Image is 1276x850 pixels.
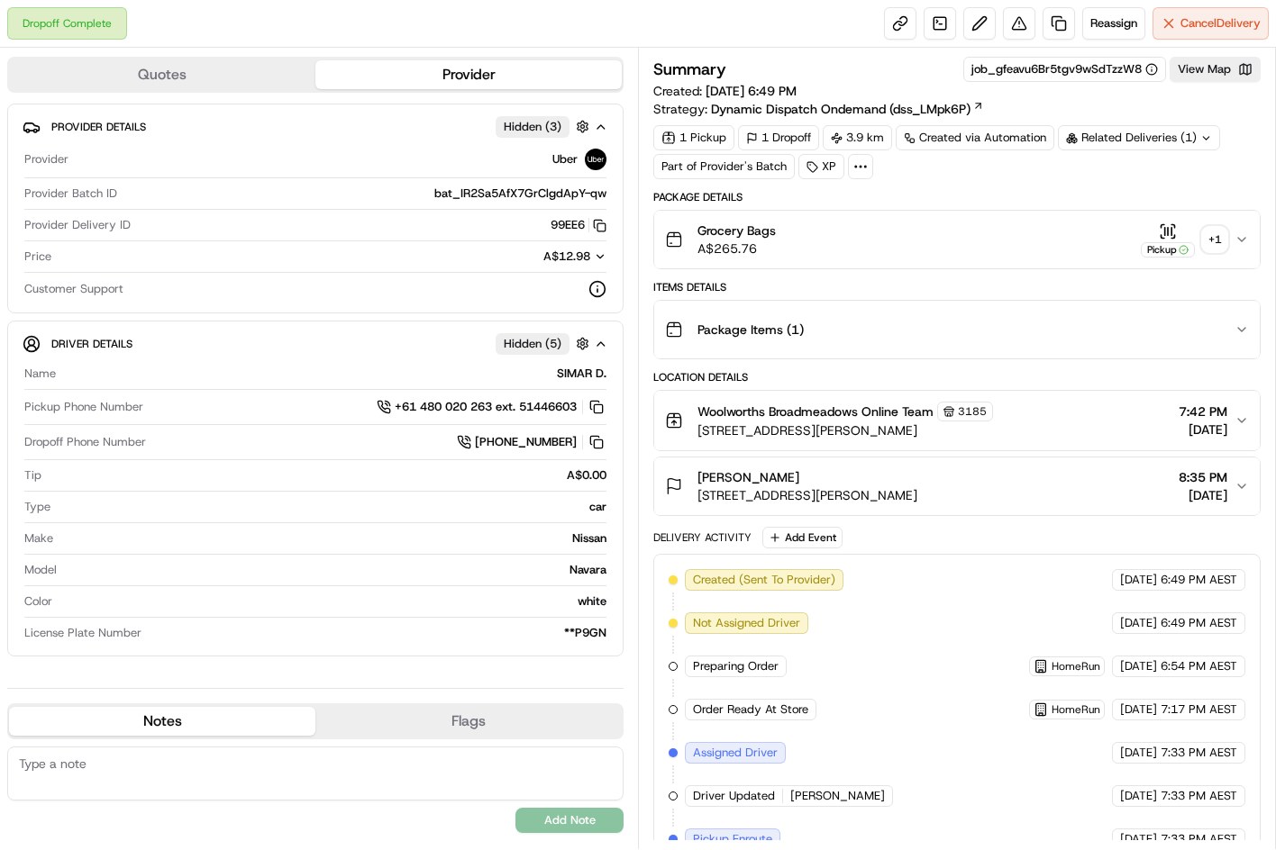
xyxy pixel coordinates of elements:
div: 1 Pickup [653,125,734,150]
span: A$265.76 [697,240,776,258]
span: [DATE] [1120,615,1157,631]
div: Delivery Activity [653,530,752,545]
span: [STREET_ADDRESS][PERSON_NAME] [697,486,917,504]
span: Model [24,562,57,578]
span: Pickup Phone Number [24,399,143,415]
span: Provider Batch ID [24,185,117,202]
a: Dynamic Dispatch Ondemand (dss_LMpk6P) [711,100,984,118]
div: 3.9 km [823,125,892,150]
span: Created (Sent To Provider) [693,572,835,588]
span: bat_IR2Sa5AfX7GrClgdApY-qw [434,185,606,202]
span: 7:42 PM [1179,402,1227,420]
button: Provider [315,60,622,89]
button: Flags [315,707,622,736]
span: Order Ready At Store [693,701,808,718]
div: + 1 [1202,227,1227,252]
span: Provider [24,151,68,167]
button: Hidden (3) [496,115,594,138]
span: Provider Delivery ID [24,217,131,233]
span: HomeRun [1052,702,1100,717]
span: [DATE] [1120,831,1157,847]
span: 6:54 PM AEST [1161,658,1237,674]
button: A$12.98 [448,249,606,265]
span: Make [24,530,53,547]
a: [PHONE_NUMBER] [457,432,606,452]
div: Related Deliveries (1) [1058,125,1220,150]
span: Grocery Bags [697,222,776,240]
span: Not Assigned Driver [693,615,800,631]
span: Name [24,366,56,382]
div: car [58,499,606,515]
span: Type [24,499,50,515]
span: +61 480 020 263 ext. 51446603 [395,399,577,415]
button: Notes [9,707,315,736]
span: Uber [552,151,578,167]
button: CancelDelivery [1153,7,1269,40]
span: Tip [24,467,41,484]
span: Pickup Enroute [693,831,772,847]
div: SIMAR D. [63,366,606,382]
div: Location Details [653,370,1261,384]
a: Created via Automation [896,125,1054,150]
span: Cancel Delivery [1180,15,1261,32]
span: A$12.98 [543,249,590,264]
button: 99EE6 [551,217,606,233]
span: 6:49 PM AEST [1161,615,1237,631]
div: Strategy: [653,100,984,118]
span: 3185 [958,404,987,419]
div: XP [798,154,844,179]
span: Package Items ( 1 ) [697,321,804,339]
span: [DATE] [1120,745,1157,761]
button: Pickup+1 [1141,222,1227,258]
span: [PERSON_NAME] [790,788,885,804]
span: [DATE] [1120,658,1157,674]
button: Reassign [1082,7,1145,40]
div: white [59,593,606,610]
span: Assigned Driver [693,745,778,761]
button: Driver DetailsHidden (5) [23,329,608,358]
a: +61 480 020 263 ext. 51446603 [377,397,606,417]
h3: Summary [653,61,726,77]
button: Hidden (5) [496,332,594,355]
div: 1 Dropoff [738,125,819,150]
span: 7:33 PM AEST [1161,745,1237,761]
div: A$0.00 [49,467,606,484]
button: Provider DetailsHidden (3) [23,112,608,141]
button: Quotes [9,60,315,89]
span: 7:17 PM AEST [1161,701,1237,718]
button: View Map [1170,57,1261,82]
span: Customer Support [24,281,123,297]
span: [PHONE_NUMBER] [475,434,577,450]
span: Woolworths Broadmeadows Online Team [697,402,934,420]
span: License Plate Number [24,625,141,641]
span: Driver Updated [693,788,775,804]
div: Package Details [653,190,1261,204]
button: job_gfeavu6Br5tgv9wSdTzzW8 [971,61,1158,77]
span: [DATE] [1179,420,1227,439]
span: 7:33 PM AEST [1161,788,1237,804]
div: Nissan [60,530,606,547]
span: [DATE] [1179,486,1227,504]
span: Hidden ( 5 ) [504,336,561,352]
span: 8:35 PM [1179,468,1227,486]
span: Provider Details [51,120,146,134]
span: [DATE] [1120,788,1157,804]
span: Color [24,593,52,610]
button: Pickup [1141,222,1195,258]
span: Price [24,249,51,265]
button: [PERSON_NAME][STREET_ADDRESS][PERSON_NAME]8:35 PM[DATE] [654,457,1260,515]
div: Navara [64,562,606,578]
button: Grocery BagsA$265.76Pickup+1 [654,211,1260,268]
span: 6:49 PM AEST [1161,572,1237,588]
span: Preparing Order [693,658,779,674]
span: 7:33 PM AEST [1161,831,1237,847]
span: [DATE] 6:49 PM [706,83,797,99]
span: HomeRun [1052,659,1100,674]
div: Pickup [1141,242,1195,258]
span: Reassign [1090,15,1137,32]
span: [STREET_ADDRESS][PERSON_NAME] [697,421,993,439]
